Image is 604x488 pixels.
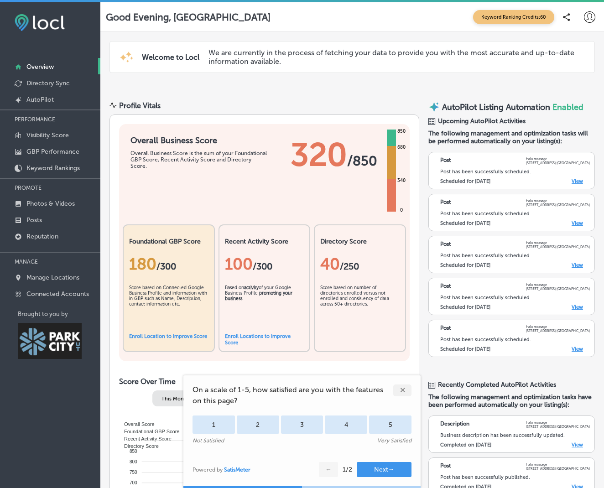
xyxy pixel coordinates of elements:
p: GBP Performance [26,148,79,156]
div: 0 [398,207,405,214]
span: Upcoming AutoPilot Activities [438,117,526,125]
a: Enroll Locations to Improve Score [225,333,291,346]
h1: Overall Business Score [130,135,267,145]
label: Completed on [DATE] [440,442,491,448]
p: We are currently in the process of fetching your data to provide you with the most accurate and u... [208,48,581,66]
p: Post [440,325,451,333]
p: [STREET_ADDRESS] [GEOGRAPHIC_DATA] [526,245,590,249]
span: /250 [340,261,359,272]
div: Based on of your Google Business Profile . [225,285,304,331]
img: fda3e92497d09a02dc62c9cd864e3231.png [15,14,65,31]
span: Directory Score [117,443,159,449]
div: 40 [320,254,400,274]
label: Scheduled for [DATE] [440,346,490,352]
h2: Directory Score [320,238,400,245]
div: 850 [396,128,407,135]
label: Scheduled for [DATE] [440,262,490,268]
button: Next→ [357,462,411,477]
p: Connected Accounts [26,290,89,298]
p: Overview [26,63,54,71]
a: View [572,304,583,310]
span: On a scale of 1-5, how satisfied are you with the features on this page? [193,384,393,406]
a: View [572,262,583,268]
p: Halo massage [526,199,590,203]
span: Recently Completed AutoPilot Activities [438,381,556,389]
span: Recent Activity Score [117,436,172,441]
p: Good Evening, [GEOGRAPHIC_DATA] [106,11,271,23]
span: The following management and optimization tasks have been performed automatically on your listing... [428,393,595,409]
p: Brought to you by [18,311,100,317]
tspan: 700 [130,480,137,485]
div: 5 [369,415,411,434]
p: [STREET_ADDRESS] [GEOGRAPHIC_DATA] [526,329,590,333]
p: Visibility Score [26,131,69,139]
div: 1 [193,415,235,434]
p: [STREET_ADDRESS] [GEOGRAPHIC_DATA] [526,425,590,429]
p: Directory Sync [26,79,70,87]
div: Score based on Connected Google Business Profile and information with in GBP such as Name, Descri... [129,285,208,331]
p: Halo massage [526,157,590,161]
p: [STREET_ADDRESS] [GEOGRAPHIC_DATA] [526,203,590,207]
label: Scheduled for [DATE] [440,304,490,310]
h2: Recent Activity Score [225,238,304,245]
div: Profile Vitals [119,101,161,110]
p: Post [440,157,451,165]
button: ← [319,462,338,477]
div: 100 [225,254,304,274]
div: 340 [396,177,407,184]
span: The following management and optimization tasks will be performed automatically on your listing(s): [428,130,595,145]
a: View [572,220,583,226]
div: Post has been successfully scheduled. [440,211,590,217]
b: promoting your business [225,291,292,301]
div: 4 [325,415,367,434]
p: Halo massage [526,283,590,287]
b: activity [244,285,259,291]
label: Scheduled for [DATE] [440,220,490,226]
div: ✕ [393,384,411,396]
h2: Foundational GBP Score [129,238,208,245]
h2: Score Over Time [119,377,410,386]
p: Post [440,283,451,291]
p: Halo massage [526,325,590,329]
div: Post has been successfully scheduled. [440,295,590,301]
span: Keyword Ranking Credits: 60 [473,10,554,24]
div: Business description has been successfully updated. [440,432,590,438]
a: Enroll Location to Improve Score [129,333,207,339]
span: /300 [253,261,272,272]
tspan: 750 [130,470,137,475]
img: autopilot-icon [428,101,440,113]
div: Very Satisfied [377,437,411,444]
p: AutoPilot Listing Automation [442,102,550,112]
div: Powered by [193,467,250,473]
span: / 300 [156,261,176,272]
div: 180 [129,254,208,274]
div: Post has been successfully scheduled. [440,169,590,175]
label: Scheduled for [DATE] [440,178,490,184]
a: SatisMeter [224,467,250,473]
p: Photos & Videos [26,200,75,208]
p: Halo massage [526,421,590,425]
a: View [572,178,583,184]
div: 2 [237,415,279,434]
div: Not Satisfied [193,437,224,444]
div: Overall Business Score is the sum of your Foundational GBP Score, Recent Activity Score and Direc... [130,150,267,169]
span: / 850 [347,153,377,169]
a: View [572,442,583,448]
p: Reputation [26,233,58,240]
span: 320 [291,135,347,174]
p: Manage Locations [26,274,79,281]
a: View [572,346,583,352]
span: Overall Score [117,421,155,427]
p: [STREET_ADDRESS] [GEOGRAPHIC_DATA] [526,161,590,165]
div: Post has been successfully scheduled. [440,253,590,259]
div: Post has been successfully published. [440,474,590,480]
p: [STREET_ADDRESS] [GEOGRAPHIC_DATA] [526,467,590,471]
tspan: 850 [130,449,137,454]
p: Keyword Rankings [26,164,80,172]
img: Park City [18,323,82,359]
p: Halo massage [526,241,590,245]
div: 680 [396,144,407,151]
div: Post has been successfully scheduled. [440,337,590,343]
span: Welcome to Locl [142,53,199,62]
p: Posts [26,216,42,224]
